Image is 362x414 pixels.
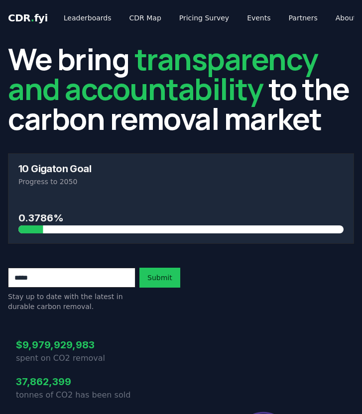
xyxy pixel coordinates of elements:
button: Submit [139,268,180,288]
a: Events [239,9,278,27]
h3: $9,979,929,983 [16,337,181,352]
span: . [31,12,34,24]
span: transparency and accountability [8,38,318,109]
h3: 0.3786% [18,210,344,225]
p: Progress to 2050 [18,177,344,187]
h3: 37,862,399 [16,374,181,389]
a: Leaderboards [56,9,120,27]
p: Stay up to date with the latest in durable carbon removal. [8,292,135,311]
a: CDR.fyi [8,11,48,25]
h2: We bring to the carbon removal market [8,44,354,133]
p: spent on CO2 removal [16,352,181,364]
span: CDR fyi [8,12,48,24]
a: CDR Map [121,9,169,27]
p: tonnes of CO2 has been sold [16,389,181,401]
a: Pricing Survey [171,9,237,27]
a: Partners [281,9,326,27]
h3: 10 Gigaton Goal [18,164,344,174]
